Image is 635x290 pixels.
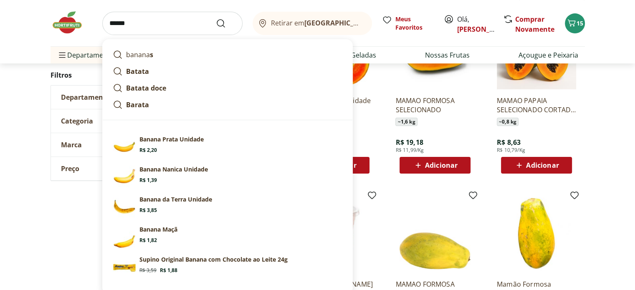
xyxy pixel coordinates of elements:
[497,147,525,154] span: R$ 10,79/Kg
[51,109,176,133] button: Categoria
[382,15,434,32] a: Meus Favoritos
[400,157,471,174] button: Adicionar
[139,135,204,144] p: Banana Prata Unidade
[139,225,177,234] p: Banana Maçã
[113,165,136,189] img: Banana Nanica Unidade
[113,225,136,249] img: Banana Maçã
[457,25,511,34] a: [PERSON_NAME]
[61,117,93,125] span: Categoria
[526,162,559,169] span: Adicionar
[109,252,346,282] a: Supino Original Banana com Chocolate ao Leite 24gR$ 3,59R$ 1,88
[497,96,576,114] a: MAMAO PAPAIA SELECIONADO CORTADO KG
[150,50,153,59] strong: s
[109,46,346,63] a: bananas
[126,83,166,93] strong: Batata doce
[139,177,157,184] span: R$ 1,39
[515,15,554,34] a: Comprar Novamente
[126,100,149,109] strong: Barata
[139,255,288,264] p: Supino Original Banana com Chocolate ao Leite 24g
[395,147,424,154] span: R$ 11,99/Kg
[395,15,434,32] span: Meus Favoritos
[497,138,521,147] span: R$ 8,63
[253,12,372,35] button: Retirar em[GEOGRAPHIC_DATA]/[GEOGRAPHIC_DATA]
[51,133,176,156] button: Marca
[109,192,346,222] a: Banana da Terra UnidadeBanana da Terra UnidadeR$ 3,85
[497,194,576,273] img: Mamão Formosa Orgânico Unidade
[216,18,236,28] button: Submit Search
[497,118,519,126] span: ~ 0,8 kg
[395,118,417,126] span: ~ 1,6 kg
[51,157,176,180] button: Preço
[577,19,583,27] span: 15
[61,141,82,149] span: Marca
[109,63,346,80] a: Batata
[109,96,346,113] a: Barata
[109,162,346,192] a: Banana Nanica UnidadeBanana Nanica UnidadeR$ 1,39
[113,195,136,219] img: Banana da Terra Unidade
[139,237,157,244] span: R$ 1,82
[304,18,445,28] b: [GEOGRAPHIC_DATA]/[GEOGRAPHIC_DATA]
[139,147,157,154] span: R$ 2,20
[271,19,363,27] span: Retirar em
[51,10,92,35] img: Hortifruti
[139,165,208,174] p: Banana Nanica Unidade
[425,162,458,169] span: Adicionar
[51,86,176,109] button: Departamento
[126,67,149,76] strong: Batata
[51,67,177,83] h2: Filtros
[139,195,212,204] p: Banana da Terra Unidade
[501,157,572,174] button: Adicionar
[61,164,79,173] span: Preço
[61,93,110,101] span: Departamento
[109,132,346,162] a: Banana Prata UnidadeBanana Prata UnidadeR$ 2,20
[57,45,117,65] span: Departamentos
[109,222,346,252] a: Banana MaçãBanana MaçãR$ 1,82
[457,14,494,34] span: Olá,
[160,267,177,274] span: R$ 1,88
[565,13,585,33] button: Carrinho
[126,50,153,60] p: banana
[109,80,346,96] a: Batata doce
[395,194,475,273] img: MAMAO FORMOSA SONG RIVER
[57,45,67,65] button: Menu
[102,12,243,35] input: search
[395,96,475,114] a: MAMAO FORMOSA SELECIONADO
[395,138,423,147] span: R$ 19,18
[139,207,157,214] span: R$ 3,85
[113,135,136,159] img: Banana Prata Unidade
[139,267,157,274] span: R$ 3,59
[519,50,578,60] a: Açougue e Peixaria
[425,50,470,60] a: Nossas Frutas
